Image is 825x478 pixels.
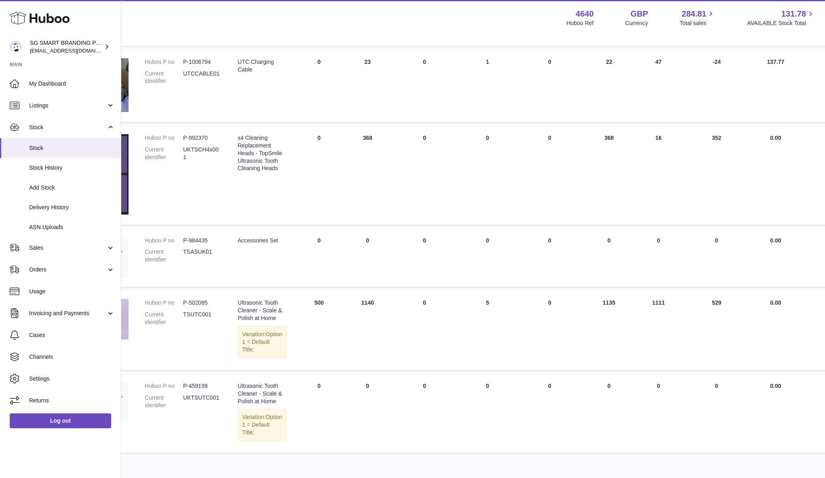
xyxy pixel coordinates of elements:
td: 0 [392,291,457,370]
span: Invoicing and Payments [29,310,106,317]
span: 0.00 [770,237,781,244]
td: 0 [343,229,392,287]
dd: TSUTC001 [183,311,222,326]
td: 22 [582,50,637,122]
td: 0 [582,374,637,453]
span: 0 [548,383,551,389]
td: 1140 [343,291,392,370]
span: Add Stock [29,184,115,192]
span: 0.00 [770,299,781,306]
td: 500 [295,291,343,370]
td: 0 [681,229,753,287]
dd: P-992370 [183,134,222,142]
span: Cases [29,331,115,339]
span: 284.81 [682,8,706,19]
td: 529 [681,291,753,370]
td: 1111 [637,291,681,370]
span: Total sales [679,19,715,27]
td: 0 [457,374,518,453]
span: Stock [29,144,115,152]
td: 1135 [582,291,637,370]
span: My Dashboard [29,80,115,88]
span: Option 1 = Default Title; [242,331,282,353]
td: 0 [392,229,457,287]
div: Currency [625,19,648,27]
span: Option 1 = Default Title; [242,414,282,436]
span: 0.00 [770,135,781,141]
span: Usage [29,288,115,295]
dd: P-984435 [183,237,222,244]
div: Ultrasonic Tooth Cleaner - Scale & Polish at Home [238,299,287,322]
td: 1 [457,50,518,122]
span: 0 [548,135,551,141]
strong: 4640 [576,8,594,19]
span: ASN Uploads [29,223,115,231]
td: 0 [295,50,343,122]
a: 284.81 Total sales [679,8,715,27]
dd: UKTSCH4x001 [183,146,222,161]
div: SG SMART BRANDING PTE. LTD. [30,39,103,55]
td: 0 [457,126,518,225]
dt: Current identifier [145,311,183,326]
span: Settings [29,375,115,383]
div: Ultrasonic Tooth Cleaner - Scale & Polish at Home [238,382,287,405]
span: 0 [548,299,551,306]
div: Accessories Set [238,237,287,244]
td: 352 [681,126,753,225]
div: Huboo Ref [567,19,594,27]
dt: Huboo P no [145,134,183,142]
span: 0 [548,237,551,244]
dd: P-502085 [183,299,222,307]
dt: Current identifier [145,394,183,409]
img: uktopsmileshipping@gmail.com [10,41,22,53]
span: Stock History [29,164,115,172]
dt: Current identifier [145,146,183,161]
td: 47 [637,50,681,122]
dt: Huboo P no [145,382,183,390]
dd: UKTSUTC001 [183,394,222,409]
dd: P-1006794 [183,58,222,66]
div: UTC Charging Cable [238,58,287,74]
a: 131.78 AVAILABLE Stock Total [747,8,815,27]
div: x4 Cleaning Replacement Heads - TopSmile Ultrasonic Tooth Cleaning Heads [238,134,287,172]
td: 0 [637,374,681,453]
td: 0 [637,229,681,287]
strong: GBP [631,8,648,19]
dt: Current identifier [145,248,183,263]
span: 0 [548,59,551,65]
dd: UTCCABLE01 [183,70,222,85]
a: Log out [10,413,111,428]
span: Delivery History [29,204,115,211]
td: -24 [681,50,753,122]
dd: P-459199 [183,382,222,390]
td: 0 [681,374,753,453]
span: Listings [29,102,106,109]
td: 368 [582,126,637,225]
td: 0 [392,50,457,122]
td: 0 [295,374,343,453]
td: 5 [457,291,518,370]
td: 0 [392,374,457,453]
dd: TSASUK01 [183,248,222,263]
span: 0.00 [770,383,781,389]
dt: Huboo P no [145,237,183,244]
td: 23 [343,50,392,122]
div: Variation: [238,409,287,441]
span: Channels [29,353,115,361]
td: 0 [343,374,392,453]
div: Variation: [238,326,287,358]
td: 0 [295,229,343,287]
span: AVAILABLE Stock Total [747,19,815,27]
span: Stock [29,124,106,131]
td: 0 [457,229,518,287]
td: 16 [637,126,681,225]
span: [EMAIL_ADDRESS][DOMAIN_NAME] [30,47,119,54]
td: 0 [392,126,457,225]
span: 131.78 [781,8,806,19]
dt: Huboo P no [145,299,183,307]
td: 368 [343,126,392,225]
span: 137.77 [767,59,784,65]
span: Returns [29,397,115,404]
td: 0 [582,229,637,287]
td: 0 [295,126,343,225]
